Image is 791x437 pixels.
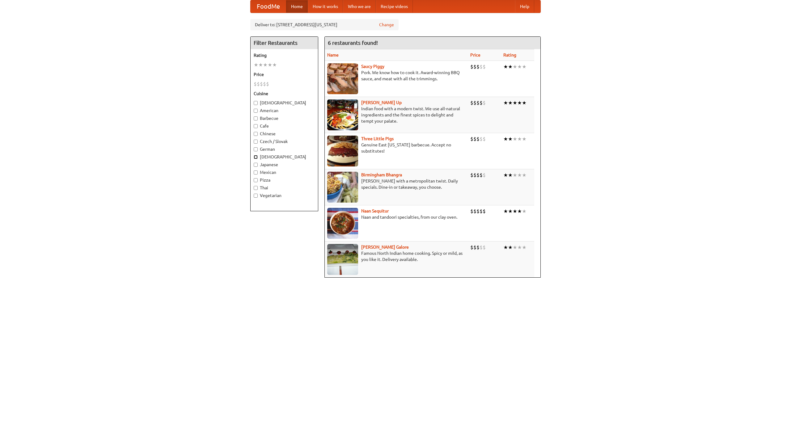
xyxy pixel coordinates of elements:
[476,244,480,251] li: $
[254,132,258,136] input: Chinese
[508,172,513,179] li: ★
[476,172,480,179] li: $
[476,208,480,215] li: $
[503,136,508,142] li: ★
[361,245,409,250] b: [PERSON_NAME] Galore
[470,53,480,57] a: Price
[480,136,483,142] li: $
[483,136,486,142] li: $
[503,99,508,106] li: ★
[327,99,358,130] img: curryup.jpg
[470,136,473,142] li: $
[327,250,465,263] p: Famous North Indian home cooking. Spicy or mild, as you like it. Delivery available.
[254,100,315,106] label: [DEMOGRAPHIC_DATA]
[508,99,513,106] li: ★
[483,208,486,215] li: $
[473,244,476,251] li: $
[508,208,513,215] li: ★
[522,136,527,142] li: ★
[483,63,486,70] li: $
[379,22,394,28] a: Change
[513,136,517,142] li: ★
[250,19,399,30] div: Deliver to: [STREET_ADDRESS][US_STATE]
[522,63,527,70] li: ★
[327,178,465,190] p: [PERSON_NAME] with a metropolitan twist. Daily specials. Dine-in or takeaway, you choose.
[254,186,258,190] input: Thai
[517,244,522,251] li: ★
[254,90,315,97] h5: Cuisine
[470,244,473,251] li: $
[522,208,527,215] li: ★
[508,244,513,251] li: ★
[254,123,315,129] label: Cafe
[254,115,315,121] label: Barbecue
[361,208,389,213] a: Naan Sequitur
[473,99,476,106] li: $
[503,63,508,70] li: ★
[473,136,476,142] li: $
[503,244,508,251] li: ★
[343,0,376,13] a: Who we are
[254,107,315,114] label: American
[254,163,258,167] input: Japanese
[254,146,315,152] label: German
[508,136,513,142] li: ★
[503,53,516,57] a: Rating
[251,37,318,49] h4: Filter Restaurants
[480,172,483,179] li: $
[254,71,315,78] h5: Price
[361,136,394,141] b: Three Little Pigs
[470,208,473,215] li: $
[254,101,258,105] input: [DEMOGRAPHIC_DATA]
[260,81,263,87] li: $
[361,100,402,105] a: [PERSON_NAME] Up
[254,178,258,182] input: Pizza
[254,162,315,168] label: Japanese
[263,81,266,87] li: $
[327,244,358,275] img: currygalore.jpg
[254,116,258,120] input: Barbecue
[508,63,513,70] li: ★
[327,172,358,203] img: bhangra.jpg
[476,63,480,70] li: $
[286,0,308,13] a: Home
[327,214,465,220] p: Naan and tandoori specialties, from our clay oven.
[251,0,286,13] a: FoodMe
[327,63,358,94] img: saucy.jpg
[254,140,258,144] input: Czech / Slovak
[513,208,517,215] li: ★
[473,63,476,70] li: $
[473,172,476,179] li: $
[361,172,402,177] a: Birmingham Bhangra
[522,244,527,251] li: ★
[503,172,508,179] li: ★
[513,244,517,251] li: ★
[327,53,339,57] a: Name
[254,109,258,113] input: American
[254,185,315,191] label: Thai
[513,99,517,106] li: ★
[254,81,257,87] li: $
[483,172,486,179] li: $
[272,61,277,68] li: ★
[483,244,486,251] li: $
[254,124,258,128] input: Cafe
[517,63,522,70] li: ★
[254,131,315,137] label: Chinese
[254,170,258,174] input: Mexican
[513,172,517,179] li: ★
[517,99,522,106] li: ★
[254,52,315,58] h5: Rating
[254,192,315,199] label: Vegetarian
[476,136,480,142] li: $
[327,106,465,124] p: Indian food with a modern twist. We use all-natural ingredients and the finest spices to delight ...
[254,138,315,145] label: Czech / Slovak
[263,61,268,68] li: ★
[503,208,508,215] li: ★
[254,154,315,160] label: [DEMOGRAPHIC_DATA]
[254,147,258,151] input: German
[480,208,483,215] li: $
[254,169,315,175] label: Mexican
[361,64,384,69] b: Saucy Piggy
